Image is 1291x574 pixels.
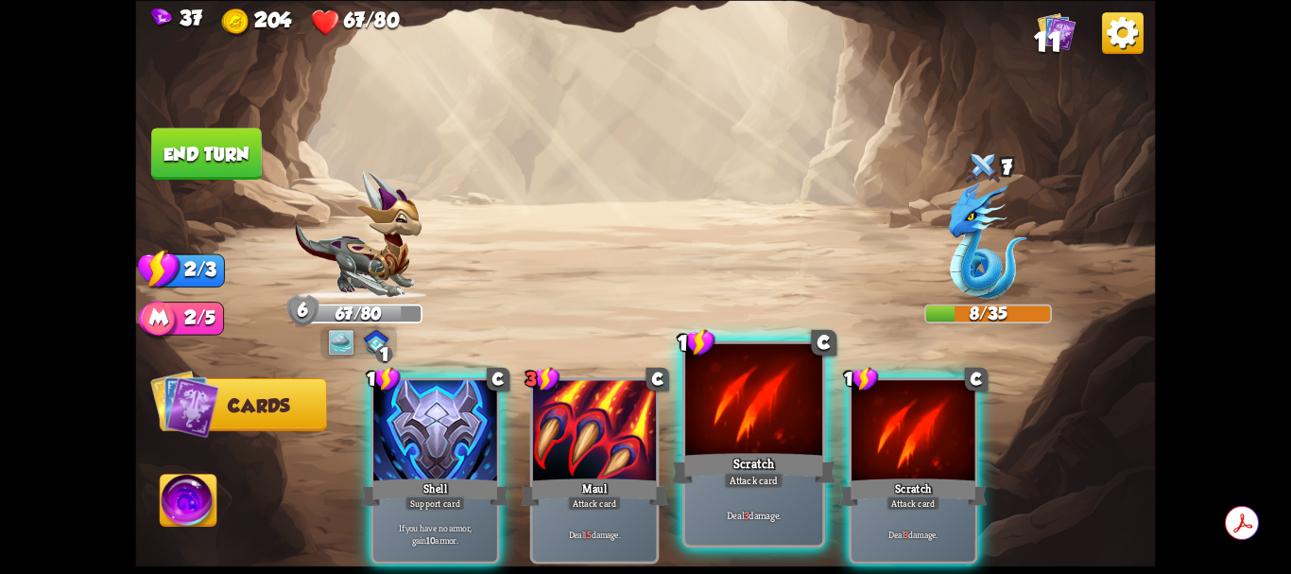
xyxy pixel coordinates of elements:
img: Chevalier_Dragon.png [295,170,422,299]
img: Dark_Clouds.png [328,329,353,355]
div: 2/3 [160,253,225,287]
div: Health [311,8,399,36]
div: 1 [375,345,393,363]
img: Wind_Dragon.png [949,182,1027,299]
button: Cards [160,378,327,431]
button: End turn [151,128,261,180]
b: 15 [583,528,591,540]
div: Attack card [568,496,622,511]
img: Gem.png [151,8,171,26]
div: 1 [367,366,401,391]
div: C [646,367,669,390]
div: 1 [844,366,878,391]
div: Shell [361,476,509,509]
b: 3 [904,528,908,540]
p: Deal damage. [854,528,972,540]
div: C [487,367,509,390]
div: 8/35 [926,305,1051,322]
div: Attack card [886,496,940,511]
div: Gems [151,6,202,28]
img: Stamina_Icon.png [138,248,181,289]
div: Scratch [839,476,988,509]
div: Support card [405,496,466,511]
div: Gold [222,8,291,36]
span: 204 [254,8,291,30]
img: Cards_Icon.png [1038,12,1076,50]
div: Maul [521,476,669,509]
div: C [965,367,988,390]
div: 2/5 [160,302,224,335]
div: 3 [525,366,559,391]
div: Attack card [724,472,783,489]
p: If you have no armor, gain armor. [376,522,493,547]
p: Deal damage. [689,508,819,521]
div: 7 [924,148,1052,189]
b: 3 [744,508,749,521]
div: 67/80 [297,305,422,322]
div: View all the cards in your deck [1038,12,1076,55]
img: Cards_Icon.png [150,369,219,438]
img: Mana_Points.png [139,301,179,340]
img: Ability_Icon.png [161,475,217,532]
span: 67/80 [344,8,399,30]
img: Options_Button.png [1102,12,1144,54]
div: 1 [678,327,715,356]
img: Gold.png [222,8,250,36]
div: Armor [287,294,319,326]
span: 11 [1034,26,1061,58]
img: ChevalierSigil.png [364,329,389,354]
div: Scratch [672,449,836,486]
img: Heart.png [311,8,339,36]
p: Deal damage. [536,528,653,540]
span: Cards [228,394,289,415]
div: C [811,329,836,355]
b: 10 [426,534,435,547]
